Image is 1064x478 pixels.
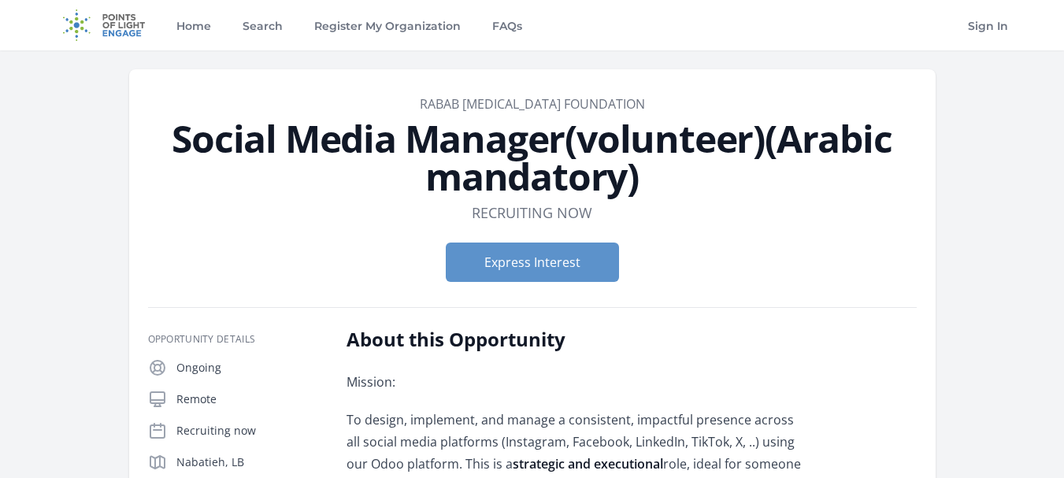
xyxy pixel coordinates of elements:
[176,423,321,439] p: Recruiting now
[472,202,592,224] dd: Recruiting now
[446,243,619,282] button: Express Interest
[176,360,321,376] p: Ongoing
[513,455,663,472] strong: strategic and executional
[176,391,321,407] p: Remote
[148,333,321,346] h3: Opportunity Details
[176,454,321,470] p: Nabatieh, LB
[347,371,807,393] p: Mission:
[420,95,645,113] a: Rabab [MEDICAL_DATA] foundation
[148,120,917,195] h1: Social Media Manager(volunteer)(Arabic mandatory)
[347,327,807,352] h2: About this Opportunity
